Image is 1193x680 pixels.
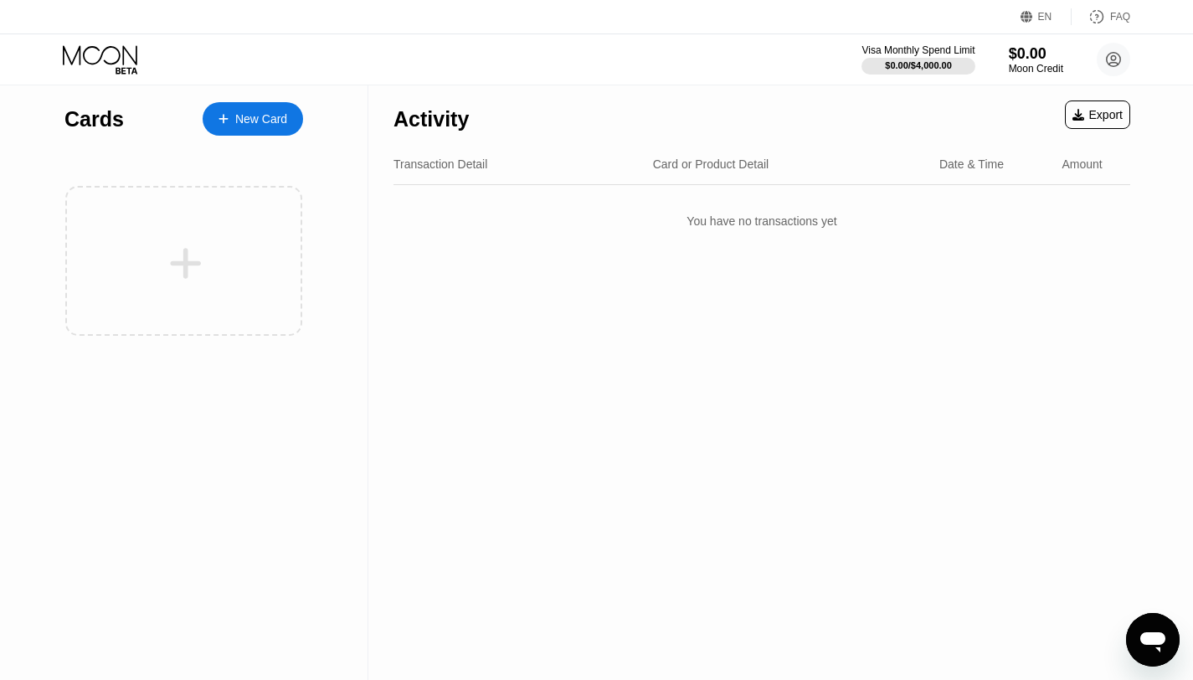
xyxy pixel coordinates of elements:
div: Card or Product Detail [653,157,769,171]
div: $0.00 [1009,45,1063,63]
div: Moon Credit [1009,63,1063,75]
div: You have no transactions yet [393,198,1130,245]
div: EN [1021,8,1072,25]
div: EN [1038,11,1052,23]
div: Amount [1062,157,1102,171]
div: FAQ [1072,8,1130,25]
div: Visa Monthly Spend Limit [861,44,974,56]
div: Transaction Detail [393,157,487,171]
div: Activity [393,107,469,131]
div: Export [1072,108,1123,121]
div: Export [1065,100,1130,129]
div: Cards [64,107,124,131]
div: Visa Monthly Spend Limit$0.00/$4,000.00 [861,44,974,75]
div: FAQ [1110,11,1130,23]
div: New Card [203,102,303,136]
div: New Card [235,112,287,126]
div: $0.00 / $4,000.00 [885,60,952,70]
iframe: Button to launch messaging window [1126,613,1180,667]
div: $0.00Moon Credit [1009,45,1063,75]
div: Date & Time [939,157,1004,171]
